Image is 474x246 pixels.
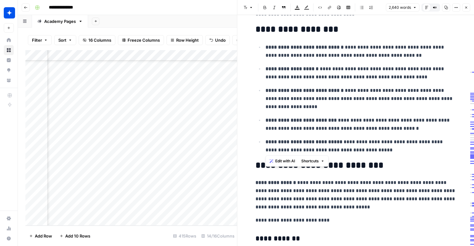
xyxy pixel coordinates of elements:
[386,3,419,12] button: 2,640 words
[4,233,14,243] button: Help + Support
[171,231,199,241] div: 415 Rows
[215,37,226,43] span: Undo
[199,231,237,241] div: 14/16 Columns
[4,5,14,21] button: Workspace: Wiz
[4,45,14,55] a: Browse
[176,37,199,43] span: Row Height
[299,157,327,165] button: Shortcuts
[25,231,56,241] button: Add Row
[267,157,298,165] button: Edit with AI
[35,233,52,239] span: Add Row
[4,7,15,18] img: Wiz Logo
[389,5,411,10] span: 2,640 words
[4,213,14,223] a: Settings
[166,35,203,45] button: Row Height
[44,18,76,24] div: Academy Pages
[58,37,66,43] span: Sort
[128,37,160,43] span: Freeze Columns
[79,35,115,45] button: 16 Columns
[88,37,111,43] span: 16 Columns
[4,65,14,75] a: Opportunities
[4,35,14,45] a: Home
[4,55,14,65] a: Insights
[205,35,230,45] button: Undo
[301,158,319,164] span: Shortcuts
[28,35,52,45] button: Filter
[4,75,14,85] a: Your Data
[4,223,14,233] a: Usage
[54,35,76,45] button: Sort
[32,37,42,43] span: Filter
[65,233,90,239] span: Add 10 Rows
[118,35,164,45] button: Freeze Columns
[32,15,88,28] a: Academy Pages
[275,158,295,164] span: Edit with AI
[56,231,94,241] button: Add 10 Rows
